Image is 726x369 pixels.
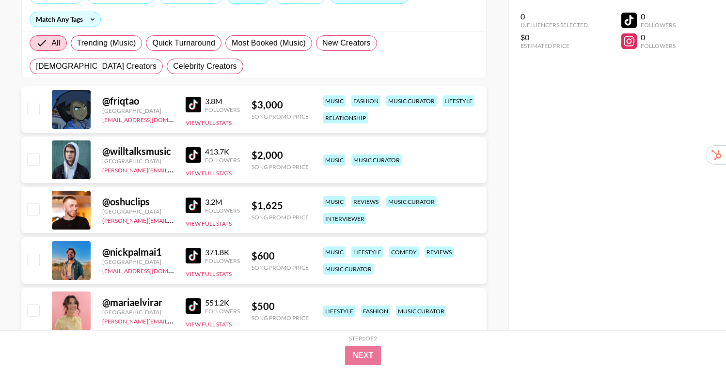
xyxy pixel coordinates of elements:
[205,257,240,264] div: Followers
[173,61,237,72] span: Celebrity Creators
[323,154,346,166] div: music
[102,157,174,165] div: [GEOGRAPHIC_DATA]
[51,37,60,49] span: All
[323,263,374,275] div: music curator
[102,114,200,123] a: [EMAIL_ADDRESS][DOMAIN_NAME]
[641,21,676,29] div: Followers
[351,246,383,258] div: lifestyle
[186,169,232,177] button: View Full Stats
[205,96,240,106] div: 3.8M
[102,308,174,316] div: [GEOGRAPHIC_DATA]
[205,197,240,207] div: 3.2M
[102,215,246,224] a: [PERSON_NAME][EMAIL_ADDRESS][DOMAIN_NAME]
[186,198,201,213] img: TikTok
[521,12,588,21] div: 0
[205,106,240,113] div: Followers
[349,335,377,342] div: Step 1 of 2
[102,246,174,258] div: @ nickpalmai1
[102,265,200,275] a: [EMAIL_ADDRESS][DOMAIN_NAME]
[102,95,174,107] div: @ friqtao
[323,246,346,258] div: music
[521,32,588,42] div: $0
[186,147,201,163] img: TikTok
[102,196,174,208] div: @ oshuclips
[186,270,232,277] button: View Full Stats
[102,208,174,215] div: [GEOGRAPHIC_DATA]
[186,321,232,328] button: View Full Stats
[386,196,437,207] div: music curator
[442,95,474,107] div: lifestyle
[186,119,232,126] button: View Full Stats
[351,154,402,166] div: music curator
[186,248,201,263] img: TikTok
[205,307,240,315] div: Followers
[102,296,174,308] div: @ mariaelvirar
[252,163,309,170] div: Song Promo Price
[30,12,100,27] div: Match Any Tags
[252,149,309,161] div: $ 2,000
[641,42,676,49] div: Followers
[252,264,309,271] div: Song Promo Price
[252,99,309,111] div: $ 3,000
[386,95,437,107] div: music curator
[186,97,201,112] img: TikTok
[102,107,174,114] div: [GEOGRAPHIC_DATA]
[252,300,309,312] div: $ 500
[152,37,215,49] span: Quick Turnaround
[186,220,232,227] button: View Full Stats
[323,95,346,107] div: music
[186,298,201,314] img: TikTok
[252,314,309,322] div: Song Promo Price
[323,306,355,317] div: lifestyle
[396,306,446,317] div: music curator
[323,112,368,123] div: relationship
[252,200,309,212] div: $ 1,625
[389,246,419,258] div: comedy
[322,37,371,49] span: New Creators
[252,214,309,221] div: Song Promo Price
[361,306,390,317] div: fashion
[102,316,246,325] a: [PERSON_NAME][EMAIL_ADDRESS][DOMAIN_NAME]
[252,113,309,120] div: Song Promo Price
[521,42,588,49] div: Estimated Price
[102,165,246,174] a: [PERSON_NAME][EMAIL_ADDRESS][DOMAIN_NAME]
[232,37,306,49] span: Most Booked (Music)
[102,145,174,157] div: @ willtalksmusic
[323,213,366,224] div: interviewer
[641,12,676,21] div: 0
[425,246,454,258] div: reviews
[521,21,588,29] div: Influencers Selected
[102,258,174,265] div: [GEOGRAPHIC_DATA]
[252,250,309,262] div: $ 600
[77,37,136,49] span: Trending (Music)
[351,95,380,107] div: fashion
[205,156,240,164] div: Followers
[205,147,240,156] div: 413.7K
[205,298,240,307] div: 551.2K
[351,196,380,207] div: reviews
[205,247,240,257] div: 371.8K
[345,346,381,365] button: Next
[36,61,157,72] span: [DEMOGRAPHIC_DATA] Creators
[205,207,240,214] div: Followers
[641,32,676,42] div: 0
[323,196,346,207] div: music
